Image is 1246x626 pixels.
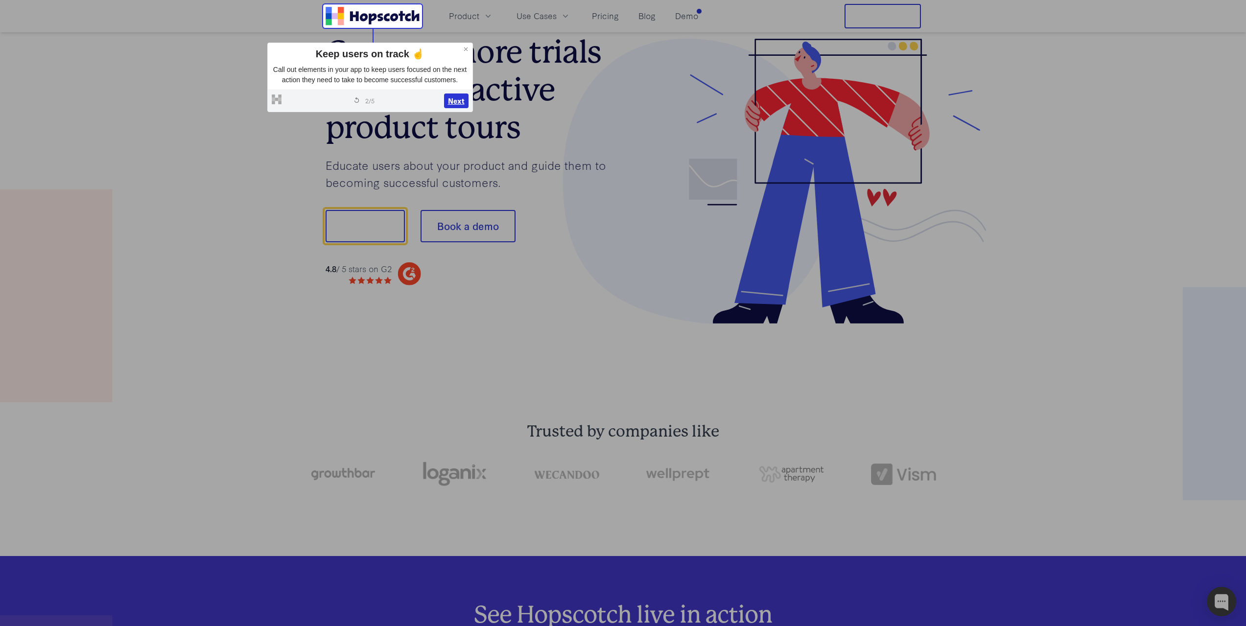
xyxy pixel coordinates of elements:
[845,4,921,28] button: Free Trial
[421,210,516,242] button: Book a demo
[646,465,711,483] img: wellprept logo
[326,263,392,275] div: / 5 stars on G2
[671,8,702,24] a: Demo
[511,8,576,24] button: Use Cases
[534,469,599,479] img: wecandoo-logo
[443,8,499,24] button: Product
[588,8,623,24] a: Pricing
[310,468,375,480] img: growthbar-logo
[263,422,984,441] h2: Trusted by companies like
[449,10,479,22] span: Product
[326,210,405,242] button: Show me!
[635,8,659,24] a: Blog
[517,10,557,22] span: Use Cases
[422,457,487,491] img: loganix-logo
[365,96,375,105] span: 2 / 5
[444,93,469,108] button: Next
[326,263,336,274] strong: 4.8
[272,65,469,86] p: Call out elements in your app to keep users focused on the next action they need to take to becom...
[871,464,936,485] img: vism logo
[326,33,623,146] h1: Convert more trials with interactive product tours
[272,47,469,61] div: Keep users on track ☝️
[326,7,420,25] a: Home
[759,466,824,483] img: png-apartment-therapy-house-studio-apartment-home
[357,605,890,623] h2: See Hopscotch live in action
[326,157,623,190] p: Educate users about your product and guide them to becoming successful customers.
